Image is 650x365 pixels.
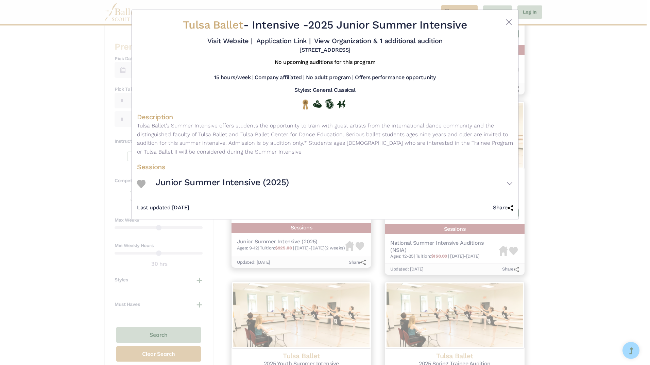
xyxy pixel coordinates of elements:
[301,99,310,110] img: National
[155,174,513,194] button: Junior Summer Intensive (2025)
[294,87,355,94] h5: Styles: General Classical
[505,18,513,26] button: Close
[168,18,482,32] h2: - 2025 Junior Summer Intensive
[137,180,146,188] img: Heart
[314,37,442,45] a: View Organization & 1 additional audition
[306,74,354,81] h5: No adult program |
[137,121,513,156] p: Tulsa Ballet’s Summer Intensive offers students the opportunity to train with guest artists from ...
[252,18,308,31] span: Intensive -
[137,204,189,211] h5: [DATE]
[137,112,513,121] h4: Description
[155,177,289,188] h3: Junior Summer Intensive (2025)
[355,74,436,81] h5: Offers performance opportunity
[137,162,513,171] h4: Sessions
[214,74,253,81] h5: 15 hours/week |
[313,100,322,108] img: Offers Financial Aid
[275,59,376,66] h5: No upcoming auditions for this program
[493,204,513,211] h5: Share
[255,74,304,81] h5: Company affiliated |
[207,37,253,45] a: Visit Website |
[325,99,333,109] img: Offers Scholarship
[137,204,172,211] span: Last updated:
[256,37,311,45] a: Application Link |
[300,47,350,54] h5: [STREET_ADDRESS]
[183,18,243,31] span: Tulsa Ballet
[337,100,345,108] img: In Person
